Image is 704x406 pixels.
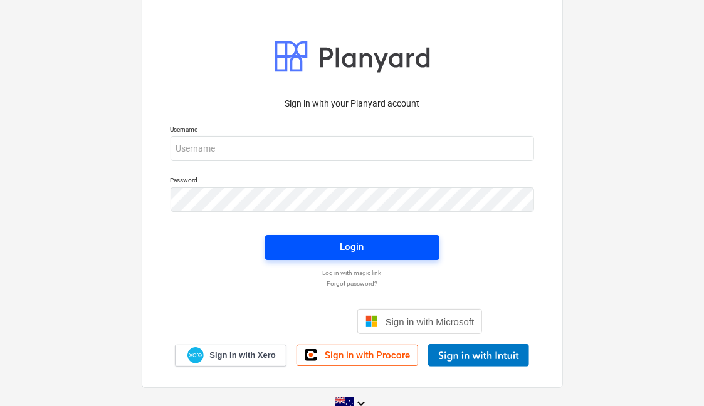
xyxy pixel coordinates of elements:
[171,176,534,187] p: Password
[171,97,534,110] p: Sign in with your Planyard account
[325,350,410,361] span: Sign in with Procore
[209,350,275,361] span: Sign in with Xero
[164,279,540,288] a: Forgot password?
[297,345,418,366] a: Sign in with Procore
[187,347,204,364] img: Xero logo
[216,308,354,335] iframe: Sign in with Google Button
[164,269,540,277] a: Log in with magic link
[340,239,364,255] div: Login
[386,316,475,327] span: Sign in with Microsoft
[365,315,378,328] img: Microsoft logo
[171,125,534,136] p: Username
[175,345,286,367] a: Sign in with Xero
[265,235,439,260] button: Login
[171,136,534,161] input: Username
